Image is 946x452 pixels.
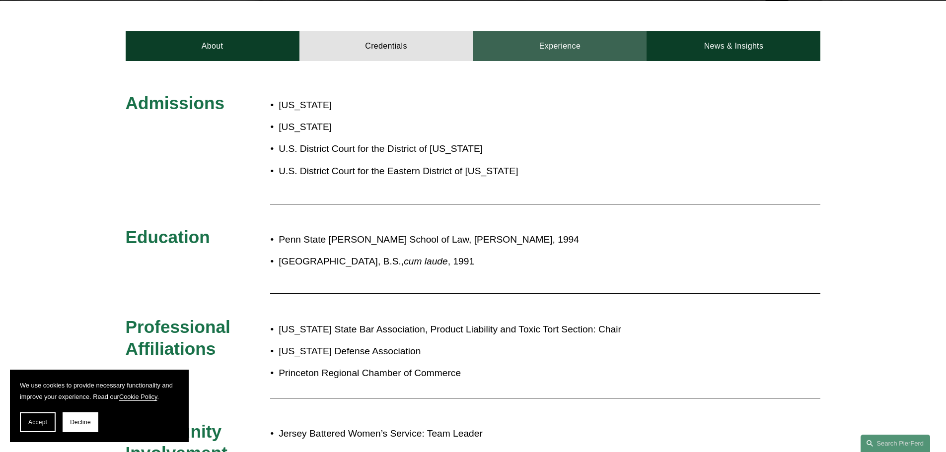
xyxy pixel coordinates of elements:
[70,419,91,426] span: Decline
[126,227,210,247] span: Education
[279,119,531,136] p: [US_STATE]
[279,321,733,338] p: [US_STATE] State Bar Association, Product Liability and Toxic Tort Section: Chair
[279,163,531,180] p: U.S. District Court for the Eastern District of [US_STATE]
[647,31,820,61] a: News & Insights
[279,231,733,249] p: Penn State [PERSON_NAME] School of Law, [PERSON_NAME], 1994
[279,140,531,158] p: U.S. District Court for the District of [US_STATE]
[861,435,930,452] a: Search this site
[63,412,98,432] button: Decline
[126,317,235,358] span: Professional Affiliations
[126,93,224,113] span: Admissions
[126,31,299,61] a: About
[279,365,733,382] p: Princeton Regional Chamber of Commerce
[279,97,531,114] p: [US_STATE]
[119,393,157,400] a: Cookie Policy
[473,31,647,61] a: Experience
[279,253,733,270] p: [GEOGRAPHIC_DATA], B.S., , 1991
[20,380,179,402] p: We use cookies to provide necessary functionality and improve your experience. Read our .
[28,419,47,426] span: Accept
[279,343,733,360] p: [US_STATE] Defense Association
[10,370,189,442] section: Cookie banner
[20,412,56,432] button: Accept
[279,425,733,443] p: Jersey Battered Women’s Service: Team Leader
[299,31,473,61] a: Credentials
[404,256,448,266] em: cum laude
